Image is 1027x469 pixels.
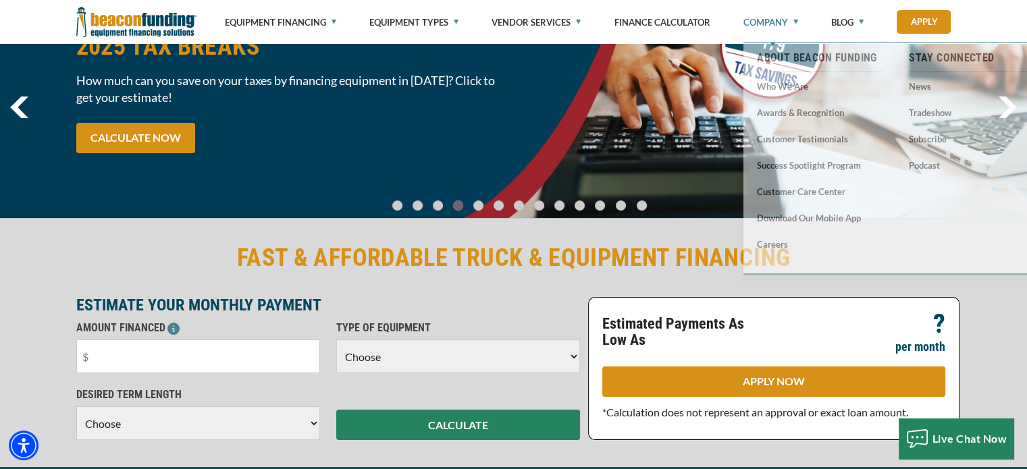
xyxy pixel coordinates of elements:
[757,130,882,147] a: Customer Testimonials
[76,320,320,336] p: AMOUNT FINANCED
[510,200,527,211] a: Go To Slide 6
[612,200,629,211] a: Go To Slide 11
[757,78,882,94] a: Who We Are
[633,200,650,211] a: Go To Slide 12
[757,157,882,173] a: Success Spotlight Program
[932,432,1007,445] span: Live Chat Now
[76,339,320,373] input: $
[76,123,195,153] a: CALCULATE NOW
[895,339,945,355] p: per month
[757,236,882,252] a: Careers
[76,387,320,403] p: DESIRED TERM LENGTH
[757,50,882,66] a: About Beacon Funding
[897,10,951,34] a: Apply
[336,320,580,336] p: TYPE OF EQUIPMENT
[76,72,506,106] span: How much can you save on your taxes by financing equipment in [DATE]? Click to get your estimate!
[9,431,38,460] div: Accessibility Menu
[602,366,945,397] a: APPLY NOW
[76,297,580,313] p: ESTIMATE YOUR MONTHLY PAYMENT
[757,183,882,200] a: Customer Care Center
[470,200,486,211] a: Go To Slide 4
[429,200,446,211] a: Go To Slide 2
[933,316,945,332] p: ?
[10,96,28,118] a: previous
[336,410,580,440] button: CALCULATE
[602,316,766,348] p: Estimated Payments As Low As
[450,200,466,211] a: Go To Slide 3
[591,200,608,211] a: Go To Slide 10
[10,96,28,118] img: Left Navigator
[409,200,425,211] a: Go To Slide 1
[389,200,405,211] a: Go To Slide 0
[757,209,882,226] a: Download our Mobile App
[76,242,951,273] h2: FAST & AFFORDABLE TRUCK & EQUIPMENT FINANCING
[602,406,908,418] span: *Calculation does not represent an approval or exact loan amount.
[531,200,547,211] a: Go To Slide 7
[490,200,506,211] a: Go To Slide 5
[757,104,882,121] a: Awards & Recognition
[551,200,567,211] a: Go To Slide 8
[899,418,1014,459] button: Live Chat Now
[76,31,506,62] span: 2025 TAX BREAKS
[571,200,587,211] a: Go To Slide 9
